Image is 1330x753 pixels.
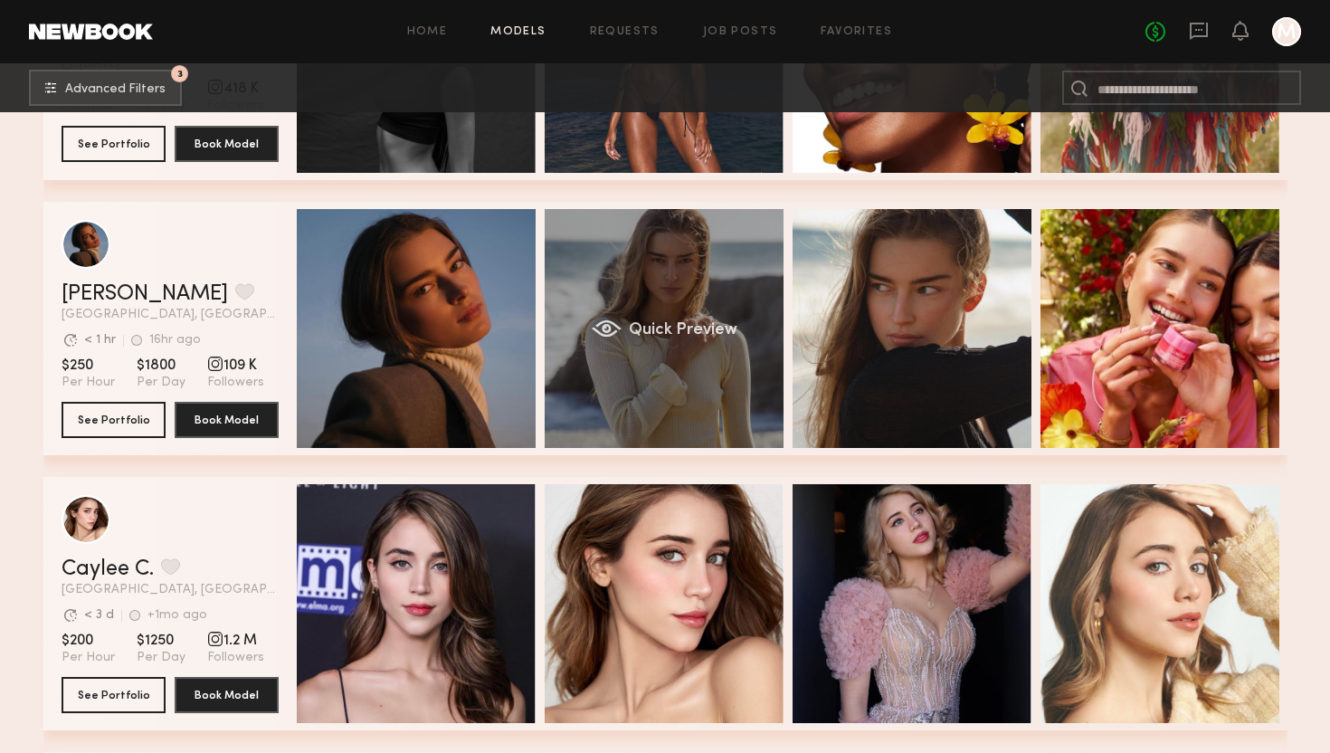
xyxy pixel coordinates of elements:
a: Home [407,26,448,38]
span: $1250 [137,632,185,650]
span: Advanced Filters [65,83,166,96]
div: +1mo ago [147,609,207,622]
div: < 3 d [84,609,114,622]
button: 3Advanced Filters [29,70,182,106]
span: 3 [177,70,183,78]
span: $250 [62,357,115,375]
a: Caylee C. [62,558,154,580]
button: See Portfolio [62,402,166,438]
a: [PERSON_NAME] [62,283,228,305]
div: 16hr ago [149,334,201,347]
a: M [1272,17,1301,46]
div: < 1 hr [84,334,116,347]
a: Job Posts [703,26,778,38]
button: Book Model [175,402,279,438]
span: $200 [62,632,115,650]
span: Per Day [137,650,185,666]
span: Per Day [137,375,185,391]
span: Per Hour [62,650,115,666]
button: Book Model [175,126,279,162]
a: Favorites [821,26,892,38]
span: [GEOGRAPHIC_DATA], [GEOGRAPHIC_DATA] [62,584,279,596]
span: Followers [207,650,264,666]
button: See Portfolio [62,126,166,162]
button: Book Model [175,677,279,713]
span: $1800 [137,357,185,375]
span: [GEOGRAPHIC_DATA], [GEOGRAPHIC_DATA] [62,309,279,321]
a: Models [490,26,546,38]
span: 1.2 M [207,632,264,650]
span: Followers [207,375,264,391]
span: Per Hour [62,375,115,391]
a: Requests [590,26,660,38]
span: Quick Preview [628,322,736,338]
button: See Portfolio [62,677,166,713]
span: 109 K [207,357,264,375]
